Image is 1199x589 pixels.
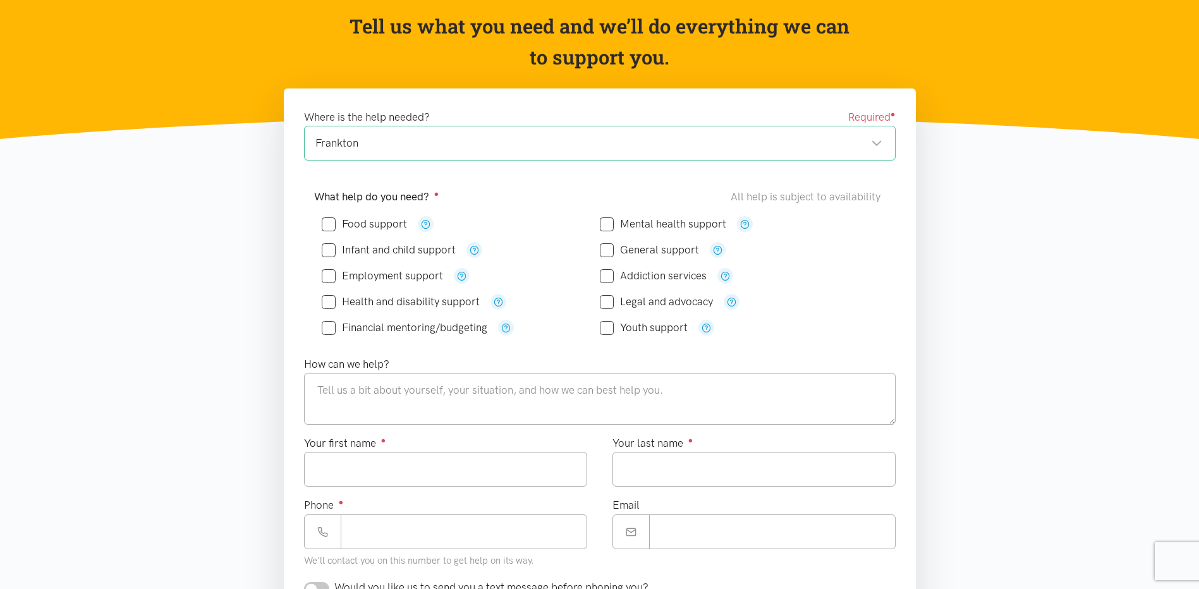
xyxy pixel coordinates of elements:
label: Addiction services [600,270,707,281]
label: Email [612,497,640,514]
label: Your first name [304,435,386,452]
input: Email [649,514,896,549]
label: Mental health support [600,219,726,229]
label: Phone [304,497,344,514]
label: Employment support [322,270,443,281]
label: Infant and child support [322,245,456,255]
small: We'll contact you on this number to get help on its way. [304,555,534,566]
label: General support [600,245,699,255]
sup: ● [688,435,693,445]
label: Where is the help needed? [304,109,430,126]
label: How can we help? [304,356,389,373]
p: Tell us what you need and we’ll do everything we can to support you. [348,11,851,73]
sup: ● [891,109,896,119]
sup: ● [434,189,439,198]
label: Health and disability support [322,296,480,307]
input: Phone number [341,514,587,549]
label: Food support [322,219,407,229]
div: All help is subject to availability [731,188,886,205]
label: What help do you need? [314,188,439,205]
label: Youth support [600,322,688,333]
label: Legal and advocacy [600,296,713,307]
span: Required [848,109,896,126]
sup: ● [339,497,344,507]
label: Financial mentoring/budgeting [322,322,487,333]
div: Frankton [315,135,882,152]
label: Your last name [612,435,693,452]
sup: ● [381,435,386,445]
